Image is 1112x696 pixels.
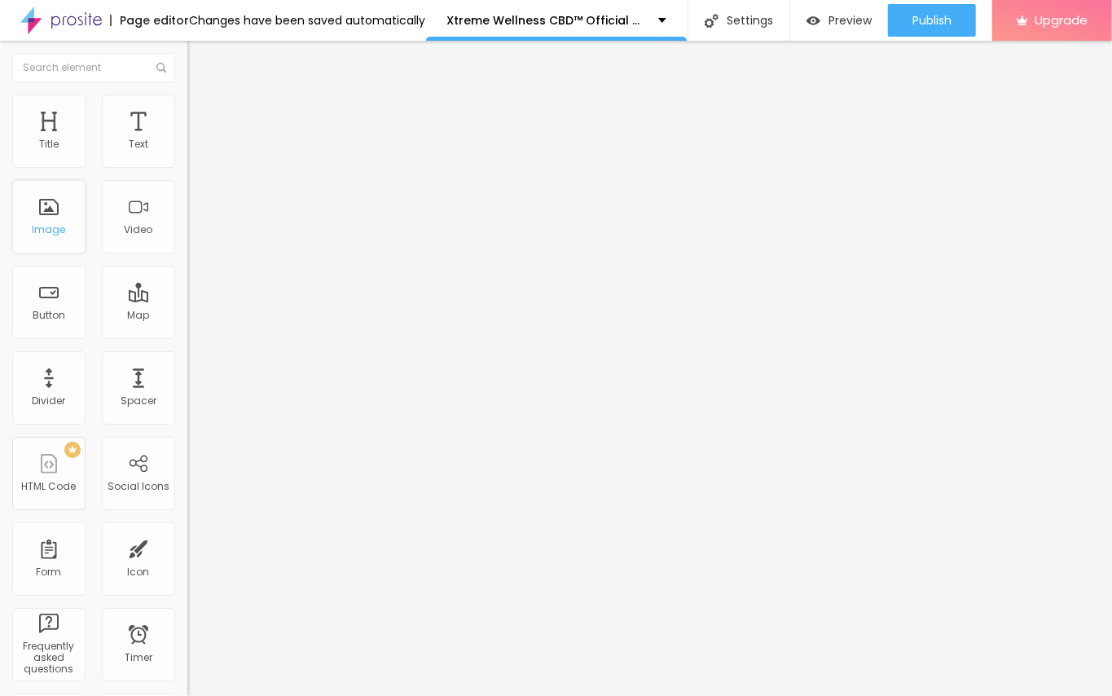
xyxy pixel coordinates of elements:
[888,4,976,37] button: Publish
[33,310,65,321] div: Button
[108,481,169,492] div: Social Icons
[129,139,148,150] div: Text
[121,395,156,407] div: Spacer
[12,53,175,82] input: Search element
[37,566,62,578] div: Form
[807,14,820,28] img: view-1.svg
[156,63,166,73] img: Icone
[22,481,77,492] div: HTML Code
[125,224,153,236] div: Video
[446,15,646,26] p: Xtreme Wellness CBD™ Official Website
[33,395,66,407] div: Divider
[16,641,81,676] div: Frequently asked questions
[705,14,719,28] img: Icone
[125,652,152,663] div: Timer
[110,15,189,26] div: Page editor
[912,14,952,27] span: Publish
[189,15,425,26] div: Changes have been saved automatically
[1035,13,1088,27] span: Upgrade
[829,14,872,27] span: Preview
[39,139,59,150] div: Title
[790,4,888,37] button: Preview
[128,566,150,578] div: Icon
[187,41,1112,696] iframe: Editor
[33,224,66,236] div: Image
[128,310,150,321] div: Map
